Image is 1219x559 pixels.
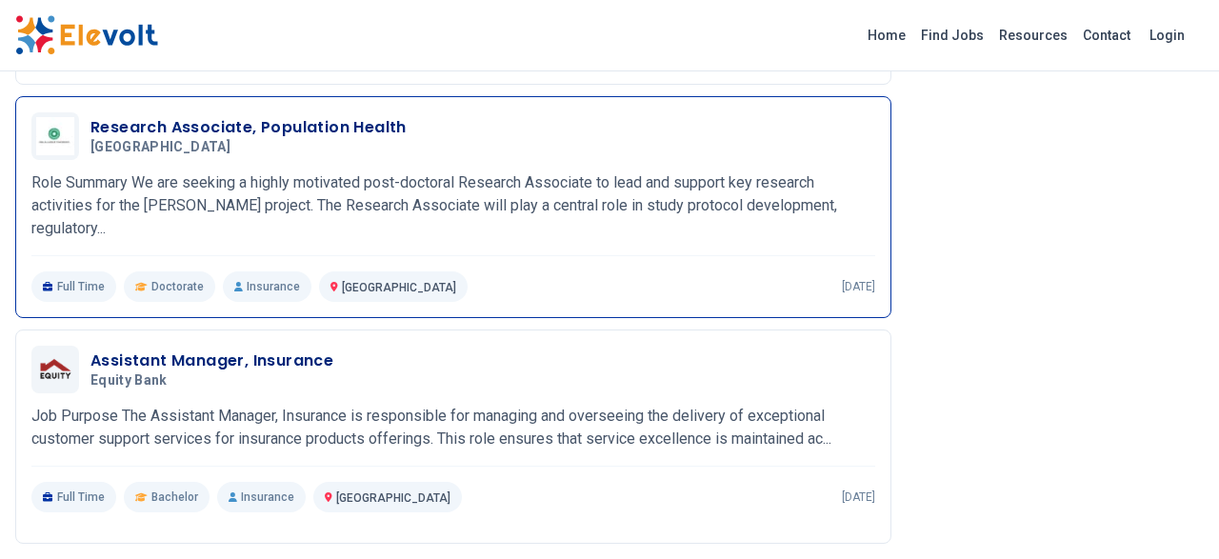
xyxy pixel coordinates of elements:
[31,171,875,240] p: Role Summary We are seeking a highly motivated post-doctoral Research Associate to lead and suppo...
[336,491,450,505] span: [GEOGRAPHIC_DATA]
[90,116,407,139] h3: Research Associate, Population Health
[31,346,875,512] a: Equity BankAssistant Manager, InsuranceEquity BankJob Purpose The Assistant Manager, Insurance is...
[36,356,74,383] img: Equity Bank
[913,20,991,50] a: Find Jobs
[151,489,198,505] span: Bachelor
[1124,468,1219,559] iframe: Chat Widget
[1138,16,1196,54] a: Login
[217,482,306,512] p: Insurance
[15,15,158,55] img: Elevolt
[31,271,116,302] p: Full Time
[31,112,875,302] a: Aga khan UniversityResearch Associate, Population Health[GEOGRAPHIC_DATA]Role Summary We are seek...
[90,349,333,372] h3: Assistant Manager, Insurance
[90,372,168,389] span: Equity Bank
[842,489,875,505] p: [DATE]
[36,117,74,155] img: Aga khan University
[31,482,116,512] p: Full Time
[991,20,1075,50] a: Resources
[842,279,875,294] p: [DATE]
[860,20,913,50] a: Home
[90,139,230,156] span: [GEOGRAPHIC_DATA]
[151,279,204,294] span: Doctorate
[31,405,875,450] p: Job Purpose The Assistant Manager, Insurance is responsible for managing and overseeing the deliv...
[1075,20,1138,50] a: Contact
[342,281,456,294] span: [GEOGRAPHIC_DATA]
[223,271,311,302] p: Insurance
